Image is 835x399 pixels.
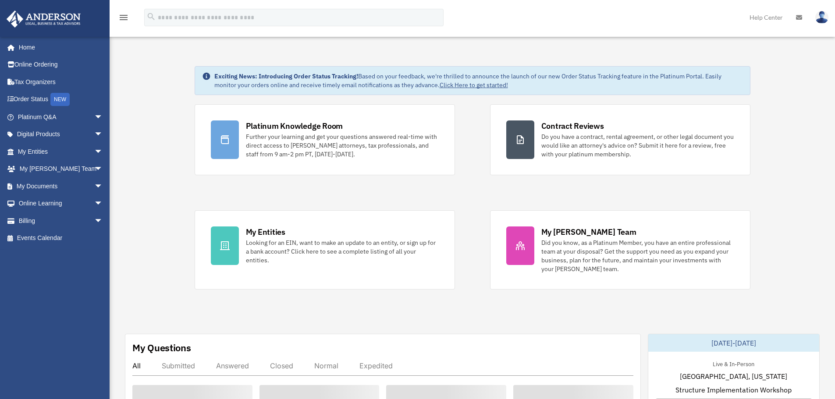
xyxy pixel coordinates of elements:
span: arrow_drop_down [94,108,112,126]
a: My [PERSON_NAME] Teamarrow_drop_down [6,160,116,178]
div: Further your learning and get your questions answered real-time with direct access to [PERSON_NAM... [246,132,439,159]
div: Do you have a contract, rental agreement, or other legal document you would like an attorney's ad... [541,132,734,159]
div: My [PERSON_NAME] Team [541,226,636,237]
a: Events Calendar [6,230,116,247]
a: My Entitiesarrow_drop_down [6,143,116,160]
div: NEW [50,93,70,106]
div: My Questions [132,341,191,354]
a: My Documentsarrow_drop_down [6,177,116,195]
div: [DATE]-[DATE] [648,334,819,352]
a: Online Learningarrow_drop_down [6,195,116,212]
a: My Entities Looking for an EIN, want to make an update to an entity, or sign up for a bank accoun... [195,210,455,290]
div: Live & In-Person [706,359,761,368]
div: My Entities [246,226,285,237]
a: Platinum Q&Aarrow_drop_down [6,108,116,126]
a: Tax Organizers [6,73,116,91]
div: Answered [216,361,249,370]
span: Structure Implementation Workshop [675,385,792,395]
div: Closed [270,361,293,370]
a: Home [6,39,112,56]
span: arrow_drop_down [94,212,112,230]
i: search [146,12,156,21]
a: Online Ordering [6,56,116,74]
span: arrow_drop_down [94,160,112,178]
div: Platinum Knowledge Room [246,120,343,131]
img: Anderson Advisors Platinum Portal [4,11,83,28]
span: arrow_drop_down [94,143,112,161]
span: arrow_drop_down [94,126,112,144]
strong: Exciting News: Introducing Order Status Tracking! [214,72,358,80]
a: menu [118,15,129,23]
div: Did you know, as a Platinum Member, you have an entire professional team at your disposal? Get th... [541,238,734,273]
div: Looking for an EIN, want to make an update to an entity, or sign up for a bank account? Click her... [246,238,439,265]
div: Based on your feedback, we're thrilled to announce the launch of our new Order Status Tracking fe... [214,72,743,89]
span: [GEOGRAPHIC_DATA], [US_STATE] [680,371,787,381]
a: Order StatusNEW [6,91,116,109]
div: Expedited [359,361,393,370]
div: Contract Reviews [541,120,604,131]
a: Platinum Knowledge Room Further your learning and get your questions answered real-time with dire... [195,104,455,175]
img: User Pic [815,11,828,24]
div: Normal [314,361,338,370]
span: arrow_drop_down [94,177,112,195]
span: arrow_drop_down [94,195,112,213]
a: Click Here to get started! [440,81,508,89]
a: My [PERSON_NAME] Team Did you know, as a Platinum Member, you have an entire professional team at... [490,210,750,290]
a: Billingarrow_drop_down [6,212,116,230]
div: Submitted [162,361,195,370]
i: menu [118,12,129,23]
a: Digital Productsarrow_drop_down [6,126,116,143]
div: All [132,361,141,370]
a: Contract Reviews Do you have a contract, rental agreement, or other legal document you would like... [490,104,750,175]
